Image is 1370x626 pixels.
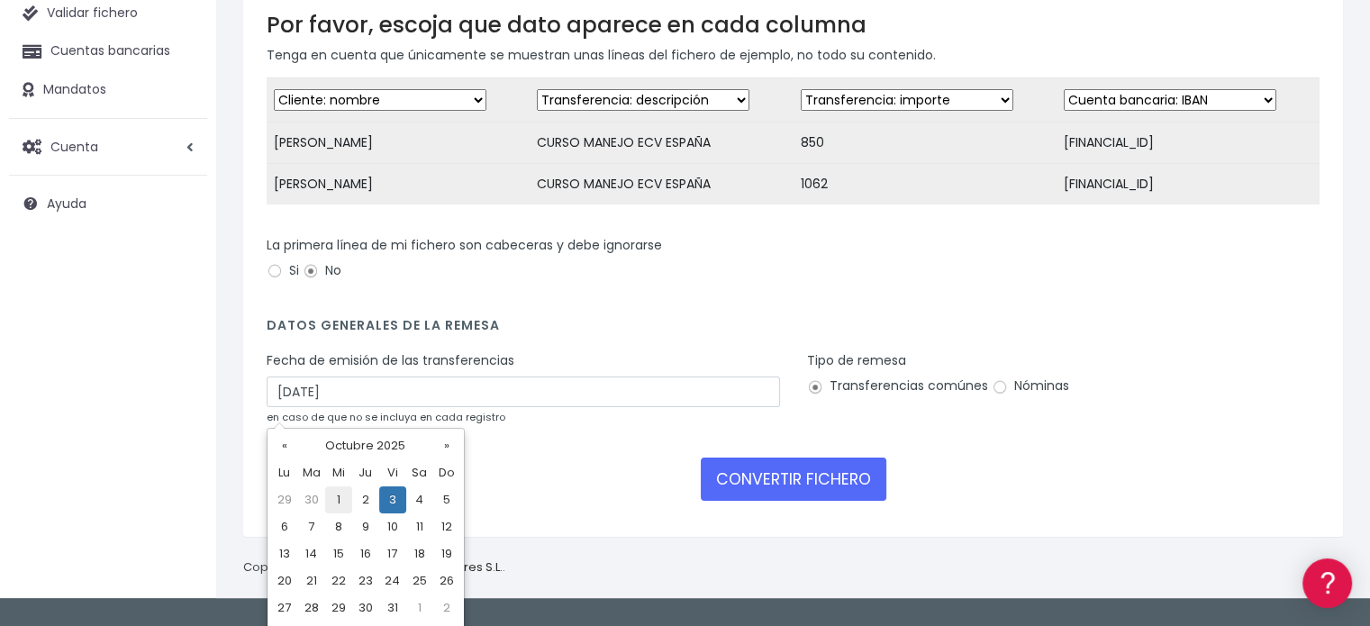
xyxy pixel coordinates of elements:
td: 25 [406,567,433,594]
label: La primera línea de mi fichero son cabeceras y debe ignorarse [267,236,662,255]
h4: Datos generales de la remesa [267,318,1320,342]
td: 20 [271,567,298,594]
a: Información general [18,153,342,181]
td: [FINANCIAL_ID] [1057,164,1320,205]
small: en caso de que no se incluya en cada registro [267,410,505,424]
th: Ma [298,459,325,486]
div: Programadores [18,432,342,449]
td: 2 [433,594,460,621]
td: 29 [271,486,298,513]
td: 2 [352,486,379,513]
th: Ju [352,459,379,486]
a: Cuentas bancarias [9,32,207,70]
th: Sa [406,459,433,486]
a: POWERED BY ENCHANT [248,519,347,536]
td: 4 [406,486,433,513]
td: 14 [298,540,325,567]
td: CURSO MANEJO ECV ESPAÑA [530,164,793,205]
th: Octubre 2025 [298,432,433,459]
div: Información general [18,125,342,142]
th: Mi [325,459,352,486]
a: Mandatos [9,71,207,109]
a: Videotutoriales [18,284,342,312]
td: 29 [325,594,352,621]
button: Contáctanos [18,482,342,513]
label: Tipo de remesa [807,351,906,370]
td: 28 [298,594,325,621]
span: Ayuda [47,195,86,213]
td: 22 [325,567,352,594]
label: Transferencias comúnes [807,377,988,395]
td: 3 [379,486,406,513]
td: 26 [433,567,460,594]
div: Convertir ficheros [18,199,342,216]
th: Vi [379,459,406,486]
a: Cuenta [9,128,207,166]
th: » [433,432,460,459]
td: 1 [406,594,433,621]
th: « [271,432,298,459]
td: 18 [406,540,433,567]
td: 6 [271,513,298,540]
td: CURSO MANEJO ECV ESPAÑA [530,122,793,164]
a: Ayuda [9,185,207,222]
td: 30 [298,486,325,513]
label: No [303,261,341,280]
td: 13 [271,540,298,567]
label: Nóminas [992,377,1069,395]
label: Fecha de emisión de las transferencias [267,351,514,370]
span: Cuenta [50,137,98,155]
td: 9 [352,513,379,540]
td: 19 [433,540,460,567]
td: 30 [352,594,379,621]
td: 21 [298,567,325,594]
td: 1 [325,486,352,513]
td: 8 [325,513,352,540]
a: Problemas habituales [18,256,342,284]
td: 27 [271,594,298,621]
td: 31 [379,594,406,621]
label: Si [267,261,299,280]
td: 23 [352,567,379,594]
th: Lu [271,459,298,486]
a: API [18,460,342,488]
td: 5 [433,486,460,513]
p: Tenga en cuenta que únicamente se muestran unas líneas del fichero de ejemplo, no todo su contenido. [267,45,1320,65]
th: Do [433,459,460,486]
td: [FINANCIAL_ID] [1057,122,1320,164]
td: 12 [433,513,460,540]
p: Copyright © 2025 . [243,558,505,577]
a: Formatos [18,228,342,256]
div: Facturación [18,358,342,375]
td: [PERSON_NAME] [267,164,530,205]
td: 15 [325,540,352,567]
button: CONVERTIR FICHERO [701,458,886,501]
td: 10 [379,513,406,540]
a: Perfiles de empresas [18,312,342,340]
td: 16 [352,540,379,567]
h3: Por favor, escoja que dato aparece en cada columna [267,12,1320,38]
td: 850 [794,122,1057,164]
td: [PERSON_NAME] [267,122,530,164]
td: 7 [298,513,325,540]
td: 1062 [794,164,1057,205]
td: 24 [379,567,406,594]
td: 17 [379,540,406,567]
td: 11 [406,513,433,540]
a: General [18,386,342,414]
